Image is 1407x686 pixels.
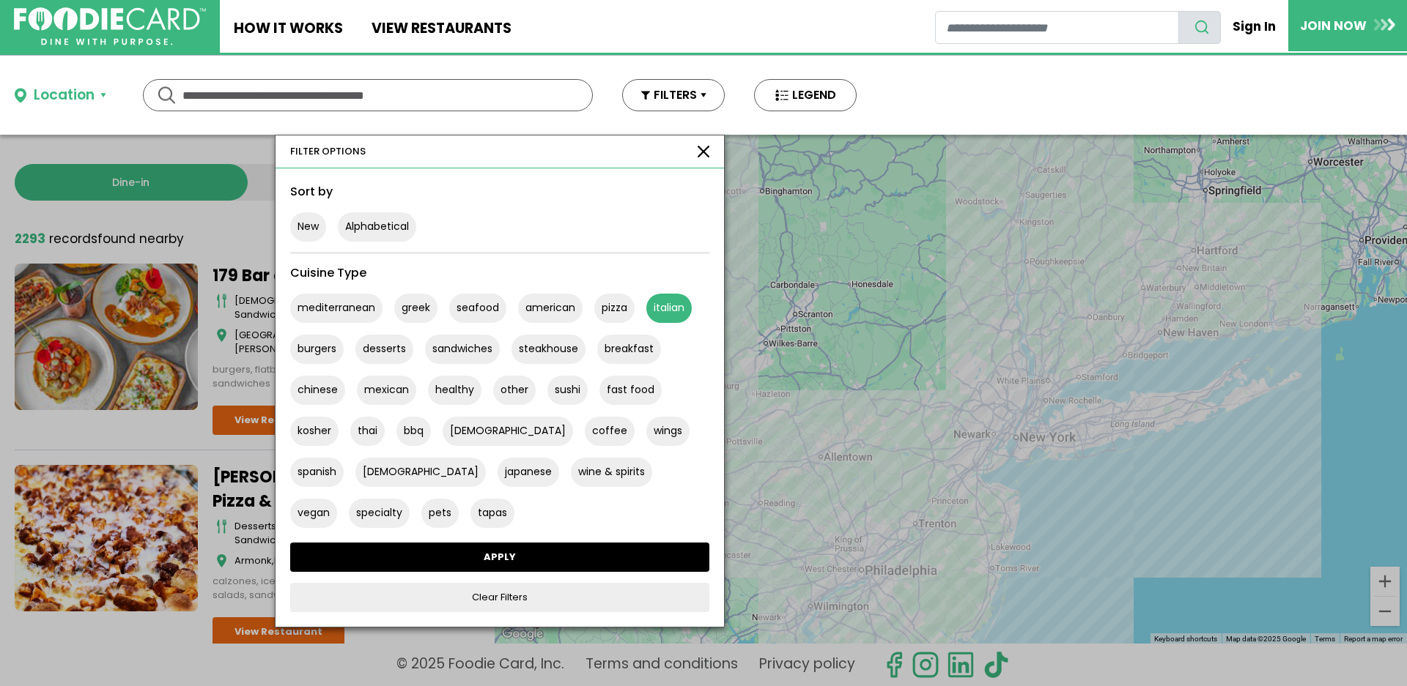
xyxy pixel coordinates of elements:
[443,417,573,446] button: [DEMOGRAPHIC_DATA]
[350,417,385,446] button: thai
[290,376,345,405] button: chinese
[622,79,725,111] button: FILTERS
[498,458,559,487] button: japanese
[396,417,431,446] button: bbq
[470,499,514,528] button: tapas
[290,264,709,282] div: Cuisine Type
[547,376,588,405] button: sushi
[421,499,459,528] button: pets
[290,583,709,612] a: Clear Filters
[428,376,481,405] button: healthy
[338,212,416,242] button: Alphabetical
[14,7,206,46] img: FoodieCard; Eat, Drink, Save, Donate
[599,376,662,405] button: fast food
[493,376,536,405] button: other
[394,294,437,323] button: greek
[355,458,486,487] button: [DEMOGRAPHIC_DATA]
[15,85,106,106] button: Location
[355,335,413,364] button: desserts
[290,458,344,487] button: spanish
[518,294,583,323] button: american
[290,417,339,446] button: kosher
[34,85,95,106] div: Location
[597,335,661,364] button: breakfast
[571,458,652,487] button: wine & spirits
[349,499,410,528] button: specialty
[1178,11,1221,44] button: search
[594,294,635,323] button: pizza
[290,144,366,159] div: FILTER OPTIONS
[1221,10,1288,42] a: Sign In
[290,499,337,528] button: vegan
[754,79,857,111] button: LEGEND
[290,543,709,572] a: APPLY
[357,376,416,405] button: mexican
[290,294,383,323] button: mediterranean
[425,335,500,364] button: sandwiches
[290,183,709,201] div: Sort by
[290,335,344,364] button: burgers
[646,294,692,323] button: italian
[290,212,326,242] button: New
[512,335,586,364] button: steakhouse
[646,417,690,446] button: wings
[449,294,506,323] button: seafood
[585,417,635,446] button: coffee
[935,11,1179,44] input: restaurant search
